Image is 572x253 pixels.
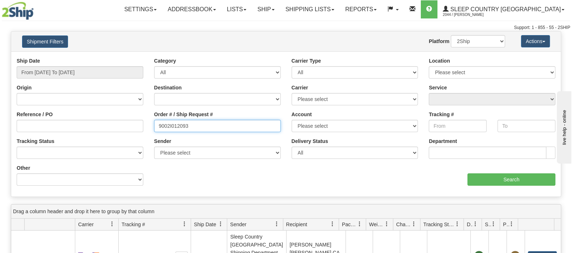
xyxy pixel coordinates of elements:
[429,57,450,64] label: Location
[451,218,463,230] a: Tracking Status filter column settings
[230,221,246,228] span: Sender
[326,218,339,230] a: Recipient filter column settings
[521,35,550,47] button: Actions
[154,57,176,64] label: Category
[11,204,561,219] div: grid grouping header
[2,2,34,20] img: logo2044.jpg
[17,57,40,64] label: Ship Date
[154,84,182,91] label: Destination
[469,218,482,230] a: Delivery Status filter column settings
[2,25,570,31] div: Support: 1 - 855 - 55 - 2SHIP
[429,84,447,91] label: Service
[162,0,221,18] a: Addressbook
[555,89,571,163] iframe: chat widget
[119,0,162,18] a: Settings
[292,138,328,145] label: Delivery Status
[154,138,171,145] label: Sender
[467,173,555,186] input: Search
[429,120,487,132] input: From
[292,57,321,64] label: Carrier Type
[437,0,570,18] a: Sleep Country [GEOGRAPHIC_DATA] 2044 / [PERSON_NAME]
[429,138,457,145] label: Department
[342,221,357,228] span: Packages
[503,221,509,228] span: Pickup Status
[178,218,191,230] a: Tracking # filter column settings
[408,218,420,230] a: Charge filter column settings
[194,221,216,228] span: Ship Date
[17,111,53,118] label: Reference / PO
[252,0,280,18] a: Ship
[429,38,449,45] label: Platform
[280,0,340,18] a: Shipping lists
[292,111,312,118] label: Account
[221,0,252,18] a: Lists
[505,218,518,230] a: Pickup Status filter column settings
[292,84,308,91] label: Carrier
[497,120,555,132] input: To
[106,218,118,230] a: Carrier filter column settings
[381,218,393,230] a: Weight filter column settings
[487,218,500,230] a: Shipment Issues filter column settings
[17,164,30,172] label: Other
[22,35,68,48] button: Shipment Filters
[271,218,283,230] a: Sender filter column settings
[485,221,491,228] span: Shipment Issues
[449,6,561,12] span: Sleep Country [GEOGRAPHIC_DATA]
[340,0,382,18] a: Reports
[5,6,67,12] div: live help - online
[396,221,411,228] span: Charge
[17,84,31,91] label: Origin
[369,221,384,228] span: Weight
[122,221,145,228] span: Tracking #
[443,11,497,18] span: 2044 / [PERSON_NAME]
[154,111,213,118] label: Order # / Ship Request #
[467,221,473,228] span: Delivery Status
[215,218,227,230] a: Ship Date filter column settings
[78,221,94,228] span: Carrier
[353,218,366,230] a: Packages filter column settings
[423,221,455,228] span: Tracking Status
[429,111,454,118] label: Tracking #
[286,221,307,228] span: Recipient
[17,138,54,145] label: Tracking Status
